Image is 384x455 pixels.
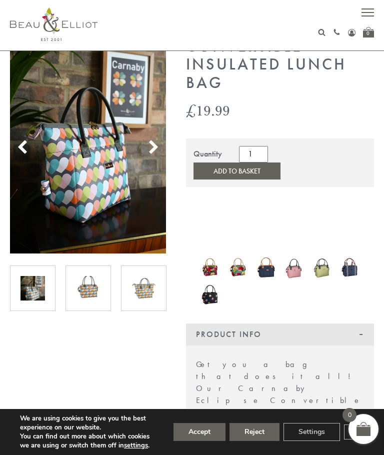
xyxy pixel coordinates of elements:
[341,256,359,280] a: Monogram Midnight Convertible Lunch Bag
[344,424,362,439] button: Close GDPR Cookie Banner
[20,414,160,432] p: We are using cookies to give you the best experience on our website.
[186,19,374,92] h1: Carnaby Eclipse Convertible Insulated Lunch Bag
[173,423,225,441] button: Accept
[229,255,247,281] a: Sarah Kelleher convertible lunch bag teal
[257,255,275,281] a: Navy Broken-hearted Convertible Insulated Lunch Bag
[186,100,196,120] span: £
[257,255,275,279] img: Navy Broken-hearted Convertible Insulated Lunch Bag
[184,193,376,217] iframe: Secure express checkout frame
[342,408,356,422] span: 0
[10,7,97,41] img: logo
[124,441,148,450] button: settings
[363,27,374,37] a: 0
[239,146,268,162] input: Product quantity
[201,282,219,306] img: Emily convertible lunch bag
[186,323,374,345] div: Product Info
[20,276,45,300] img: Carnaby Eclipse Convertible Insulated Lunch Bag
[283,423,340,441] button: Settings
[201,256,219,280] a: Sarah Kelleher Lunch Bag Dark Stone
[20,432,160,450] p: You can find out more about which cookies we are using or switch them off in .
[313,255,331,280] img: Oxford quilted lunch bag pistachio
[229,255,247,279] img: Sarah Kelleher convertible lunch bag teal
[313,255,331,282] a: Oxford quilted lunch bag pistachio
[285,255,303,279] img: Oxford quilted lunch bag mallow
[76,276,100,300] img: Carnaby Eclipse Convertible Insulated Lunch Bag
[193,162,280,179] button: Add to Basket
[184,218,376,242] iframe: Secure express checkout frame
[201,256,219,278] img: Sarah Kelleher Lunch Bag Dark Stone
[186,100,230,120] bdi: 19.99
[131,276,156,300] img: Carnaby Eclipse Convertible Insulated Lunch Bag
[285,255,303,281] a: Oxford quilted lunch bag mallow
[10,19,166,253] img: Carnaby Eclipse Convertible Insulated Lunch Bag
[201,282,219,308] a: Emily convertible lunch bag
[193,149,222,158] div: Quantity
[341,256,359,278] img: Monogram Midnight Convertible Lunch Bag
[229,423,279,441] button: Reject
